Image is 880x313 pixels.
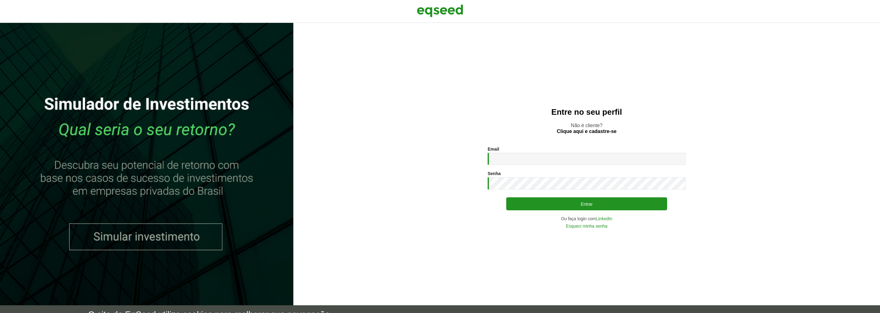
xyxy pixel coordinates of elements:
[488,171,501,176] label: Senha
[306,108,868,117] h2: Entre no seu perfil
[557,129,617,134] a: Clique aqui e cadastre-se
[506,197,667,210] button: Entrar
[596,217,612,221] a: LinkedIn
[488,147,499,151] label: Email
[417,3,463,19] img: EqSeed Logo
[566,224,607,228] a: Esqueci minha senha
[488,217,686,221] div: Ou faça login com
[306,122,868,134] p: Não é cliente?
